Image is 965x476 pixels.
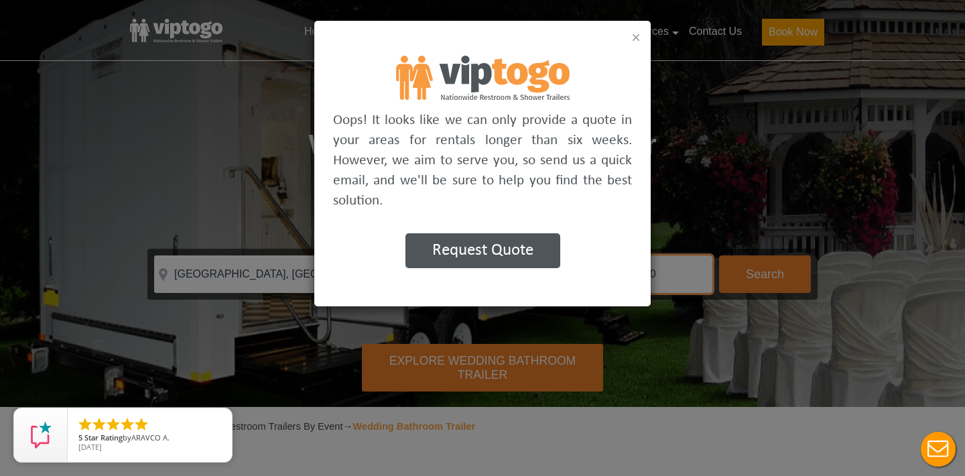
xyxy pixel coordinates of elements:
[84,432,123,442] span: Star Rating
[78,432,82,442] span: 5
[77,416,93,432] li: 
[27,422,54,449] img: Review Rating
[911,422,965,476] button: Live Chat
[631,29,641,46] button: ×
[91,416,107,432] li: 
[78,442,102,452] span: [DATE]
[105,416,121,432] li: 
[131,432,170,442] span: ARAVCO A.
[333,111,633,211] p: Oops! It looks like we can only provide a quote in your areas for rentals longer than six weeks. ...
[133,416,149,432] li: 
[405,245,560,257] a: Request Quote
[396,56,570,100] img: footer logo
[405,233,560,268] button: Request Quote
[119,416,135,432] li: 
[78,434,221,443] span: by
